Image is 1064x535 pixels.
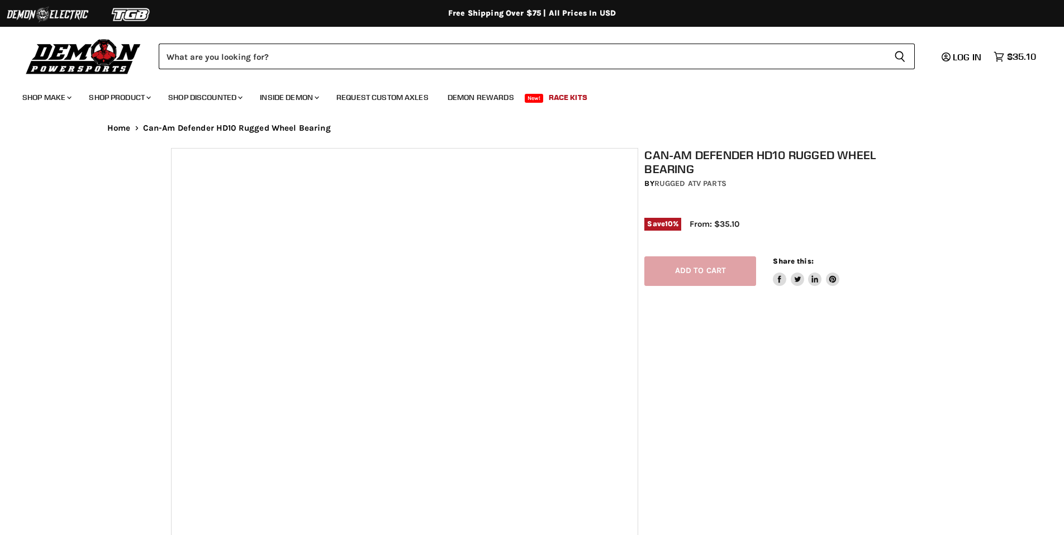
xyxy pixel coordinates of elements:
[251,86,326,109] a: Inside Demon
[885,44,915,69] button: Search
[644,218,681,230] span: Save %
[988,49,1042,65] a: $35.10
[328,86,437,109] a: Request Custom Axles
[160,86,249,109] a: Shop Discounted
[690,219,739,229] span: From: $35.10
[159,44,885,69] input: Search
[937,52,988,62] a: Log in
[107,123,131,133] a: Home
[143,123,331,133] span: Can-Am Defender HD10 Rugged Wheel Bearing
[6,4,89,25] img: Demon Electric Logo 2
[22,36,145,76] img: Demon Powersports
[953,51,981,63] span: Log in
[644,178,899,190] div: by
[525,94,544,103] span: New!
[773,257,813,265] span: Share this:
[773,256,839,286] aside: Share this:
[1007,51,1036,62] span: $35.10
[644,148,899,176] h1: Can-Am Defender HD10 Rugged Wheel Bearing
[14,86,78,109] a: Shop Make
[159,44,915,69] form: Product
[654,179,726,188] a: Rugged ATV Parts
[85,8,979,18] div: Free Shipping Over $75 | All Prices In USD
[80,86,158,109] a: Shop Product
[14,82,1033,109] ul: Main menu
[89,4,173,25] img: TGB Logo 2
[439,86,522,109] a: Demon Rewards
[665,219,673,228] span: 10
[540,86,596,109] a: Race Kits
[85,123,979,133] nav: Breadcrumbs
